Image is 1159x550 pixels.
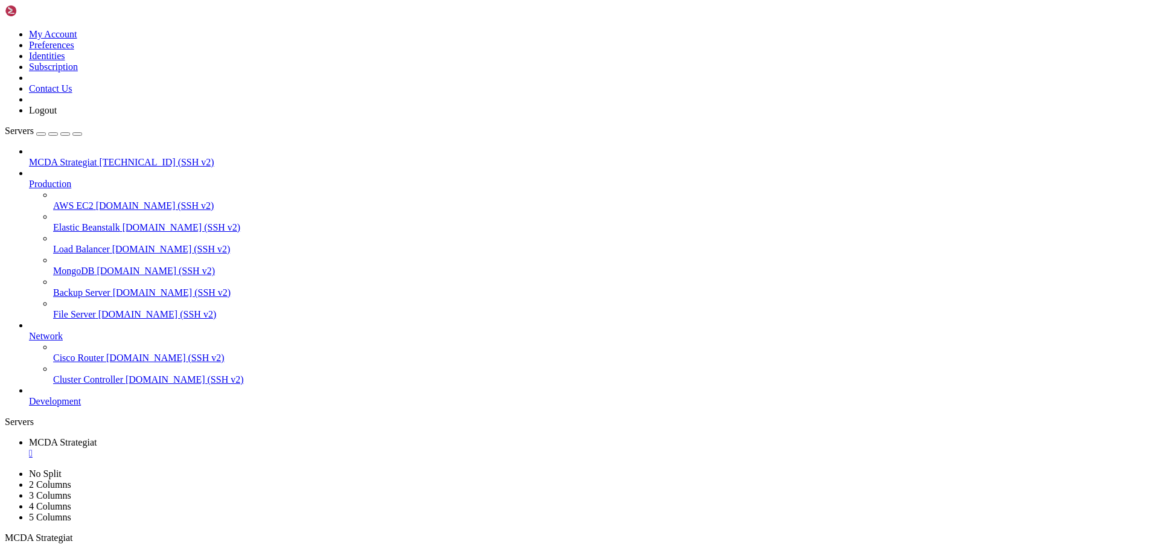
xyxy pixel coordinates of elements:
x-row: 9 updates can be applied immediately. [5,210,1002,220]
a: 5 Columns [29,512,71,522]
li: Load Balancer [DOMAIN_NAME] (SSH v2) [53,233,1154,255]
span: Cisco Router [53,353,104,363]
div: Servers [5,417,1154,427]
a: 3 Columns [29,490,71,500]
a: Cluster Controller [DOMAIN_NAME] (SSH v2) [53,374,1154,385]
span: Cluster Controller [53,374,123,385]
x-row: * Support: [URL][DOMAIN_NAME] [5,46,1002,56]
a: Production [29,179,1154,190]
a: Backup Server [DOMAIN_NAME] (SSH v2) [53,287,1154,298]
span: Load Balancer [53,244,110,254]
li: Elastic Beanstalk [DOMAIN_NAME] (SSH v2) [53,211,1154,233]
img: Shellngn [5,5,74,17]
x-row: To see these additional updates run: apt list --upgradable [5,220,1002,231]
span: Backup Server [53,287,110,298]
a: My Account [29,29,77,39]
a: AWS EC2 [DOMAIN_NAME] (SSH v2) [53,200,1154,211]
x-row: See [URL][DOMAIN_NAME] or run: sudo pro status [5,251,1002,261]
span: MCDA Strategiat [29,437,97,447]
a: Cisco Router [DOMAIN_NAME] (SSH v2) [53,353,1154,363]
a: MCDA Strategiat [TECHNICAL_ID] (SSH v2) [29,157,1154,168]
span: MCDA Strategiat [29,157,97,167]
li: Cisco Router [DOMAIN_NAME] (SSH v2) [53,342,1154,363]
x-row: just raised the bar for easy, resilient and secure K8s cluster deployment. [5,149,1002,159]
x-row: System load: 0.05 Processes: 154 [5,87,1002,97]
li: Backup Server [DOMAIN_NAME] (SSH v2) [53,277,1154,298]
a: MCDA Strategiat [29,437,1154,459]
x-row: Expanded Security Maintenance for Applications is not enabled. [5,190,1002,200]
a: Logout [29,105,57,115]
li: MongoDB [DOMAIN_NAME] (SSH v2) [53,255,1154,277]
a: No Split [29,468,62,479]
a: MongoDB [DOMAIN_NAME] (SSH v2) [53,266,1154,277]
x-row: *** System restart required *** [5,282,1002,292]
a: Elastic Beanstalk [DOMAIN_NAME] (SSH v2) [53,222,1154,233]
span: Servers [5,126,34,136]
span: [DOMAIN_NAME] (SSH v2) [126,374,244,385]
li: Development [29,385,1154,407]
span: [DOMAIN_NAME] (SSH v2) [113,287,231,298]
x-row: * Documentation: [URL][DOMAIN_NAME] [5,25,1002,36]
li: Production [29,168,1154,320]
x-row: Enable ESM Apps to receive additional future security updates. [5,241,1002,251]
span: Production [29,179,71,189]
x-row: Swap usage: 0% IPv6 address for eth0: [TECHNICAL_ID] [5,118,1002,128]
a: Subscription [29,62,78,72]
a: Network [29,331,1154,342]
x-row: root@ubuntu-4gb-hel1-1:~# [5,302,1002,313]
a: 4 Columns [29,501,71,511]
span: [TECHNICAL_ID] (SSH v2) [99,157,214,167]
a: File Server [DOMAIN_NAME] (SSH v2) [53,309,1154,320]
a: Identities [29,51,65,61]
li: AWS EC2 [DOMAIN_NAME] (SSH v2) [53,190,1154,211]
a: Servers [5,126,82,136]
a: 2 Columns [29,479,71,490]
span: [DOMAIN_NAME] (SSH v2) [112,244,231,254]
li: MCDA Strategiat [TECHNICAL_ID] (SSH v2) [29,146,1154,168]
span: Development [29,396,81,406]
span: [DOMAIN_NAME] (SSH v2) [98,309,217,319]
li: File Server [DOMAIN_NAME] (SSH v2) [53,298,1154,320]
span: AWS EC2 [53,200,94,211]
x-row: [URL][DOMAIN_NAME] [5,169,1002,179]
span: [DOMAIN_NAME] (SSH v2) [96,200,214,211]
li: Cluster Controller [DOMAIN_NAME] (SSH v2) [53,363,1154,385]
x-row: Memory usage: 48% IPv4 address for eth0: [TECHNICAL_ID] [5,107,1002,118]
x-row: Welcome to Ubuntu 24.04.3 LTS (GNU/Linux 6.8.0-71-generic aarch64) [5,5,1002,15]
span: [DOMAIN_NAME] (SSH v2) [123,222,241,232]
div: (26, 29) [137,302,142,313]
x-row: System information as of [DATE] [5,66,1002,77]
a: Preferences [29,40,74,50]
span: File Server [53,309,96,319]
span: [DOMAIN_NAME] (SSH v2) [106,353,225,363]
span: MCDA Strategiat [5,532,72,543]
li: Network [29,320,1154,385]
span: Elastic Beanstalk [53,222,120,232]
x-row: * Strictly confined Kubernetes makes edge and IoT secure. Learn how MicroK8s [5,138,1002,149]
x-row: Last login: [DATE] from [TECHNICAL_ID] [5,292,1002,302]
a: Development [29,396,1154,407]
span: MongoDB [53,266,94,276]
span: Network [29,331,63,341]
x-row: Usage of /: 18.4% of 37.23GB Users logged in: 0 [5,97,1002,107]
a: Contact Us [29,83,72,94]
a: Load Balancer [DOMAIN_NAME] (SSH v2) [53,244,1154,255]
a:  [29,448,1154,459]
x-row: * Management: [URL][DOMAIN_NAME] [5,36,1002,46]
span: [DOMAIN_NAME] (SSH v2) [97,266,215,276]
